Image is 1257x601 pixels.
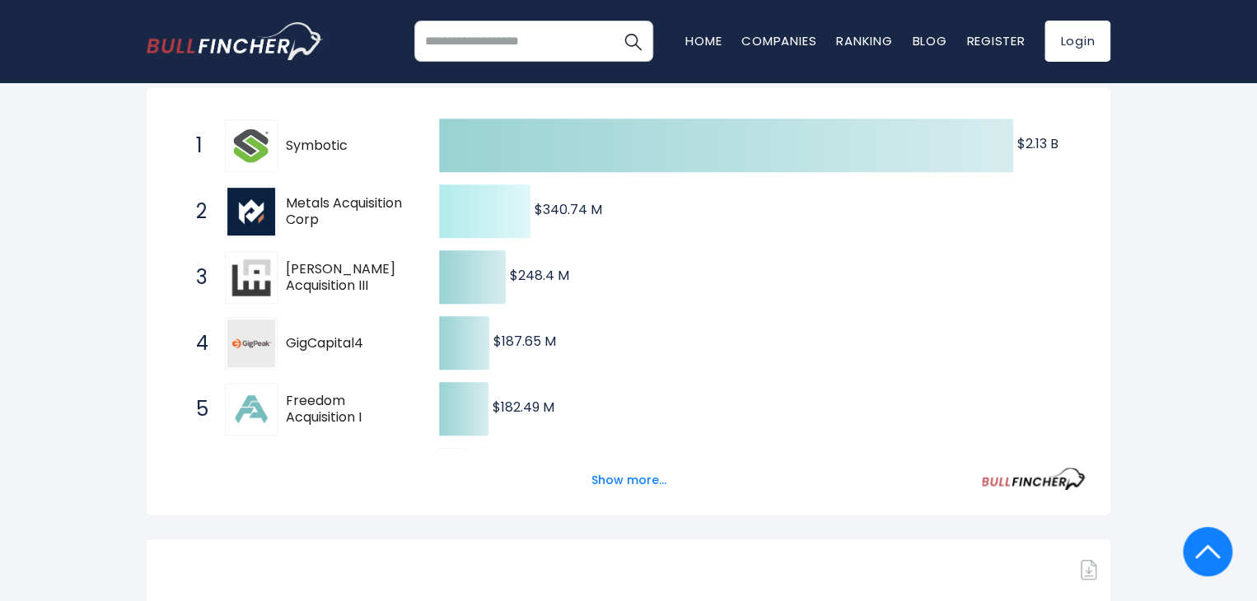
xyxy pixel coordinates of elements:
text: $340.74 M [535,200,602,219]
img: Haymaker Acquisition III [227,254,275,301]
a: Ranking [836,32,892,49]
text: $187.65 M [493,332,556,351]
button: Search [612,21,653,62]
text: $182.49 M [493,398,554,417]
span: Metals Acquisition Corp [286,195,410,230]
a: Home [685,32,722,49]
text: $2.13 B [1017,134,1058,153]
img: Freedom Acquisition I [227,385,275,433]
span: [PERSON_NAME] Acquisition III [286,261,410,296]
span: Freedom Acquisition I [286,393,410,427]
img: bullfincher logo [147,22,324,60]
a: Go to homepage [147,22,324,60]
span: 2 [188,198,204,226]
span: 1 [188,132,204,160]
span: 4 [188,329,204,357]
span: Symbotic [286,137,410,155]
a: Register [966,32,1025,49]
span: 3 [188,263,204,291]
span: 5 [188,395,204,423]
a: Blog [912,32,946,49]
a: Companies [741,32,816,49]
text: $248.4 M [510,266,569,285]
a: Login [1044,21,1110,62]
img: Metals Acquisition Corp [227,188,275,235]
img: GigCapital4 [227,319,275,367]
img: Symbotic [227,122,275,170]
span: GigCapital4 [286,335,410,352]
button: Show more... [582,467,676,494]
